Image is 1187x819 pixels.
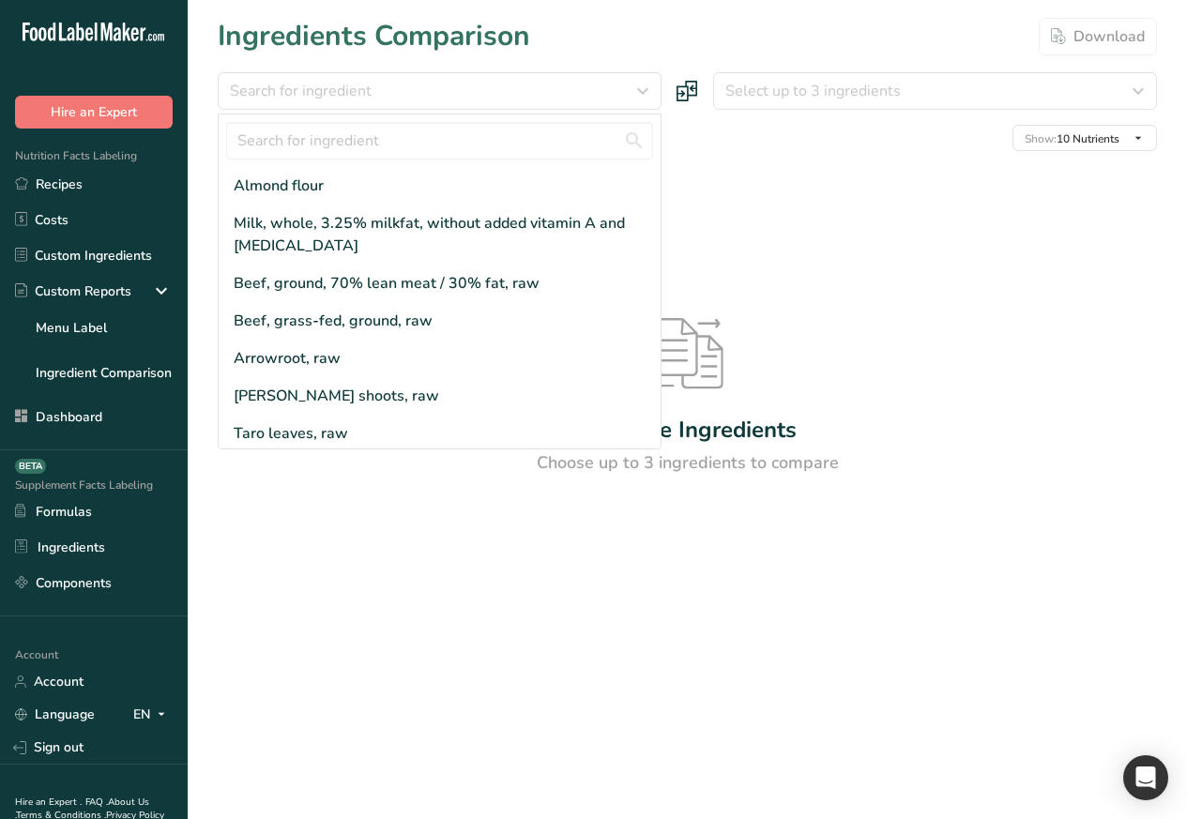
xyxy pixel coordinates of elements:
[1012,125,1157,151] button: Show:10 Nutrients
[713,72,1157,110] button: Select up to 3 ingredients
[15,96,173,129] button: Hire an Expert
[234,174,324,197] div: Almond flour
[218,15,530,57] h1: Ingredients Comparison
[1051,25,1145,48] div: Download
[230,80,372,102] span: Search for ingredient
[234,347,341,370] div: Arrowroot, raw
[234,310,433,332] div: Beef, grass-fed, ground, raw
[234,272,540,295] div: Beef, ground, 70% lean meat / 30% fat, raw
[85,796,108,809] a: FAQ .
[226,122,653,159] input: Search for ingredient
[725,80,901,102] span: Select up to 3 ingredients
[1123,755,1168,800] div: Open Intercom Messenger
[1025,131,1057,146] span: Show:
[579,413,797,447] div: Compare Ingredients
[234,422,348,445] div: Taro leaves, raw
[133,704,173,726] div: EN
[234,212,653,257] div: Milk, whole, 3.25% milkfat, without added vitamin A and [MEDICAL_DATA]
[15,281,131,301] div: Custom Reports
[218,72,662,110] button: Search for ingredient
[15,459,46,474] div: BETA
[1039,18,1157,55] button: Download
[15,796,82,809] a: Hire an Expert .
[234,385,439,407] div: [PERSON_NAME] shoots, raw
[537,450,839,476] div: Choose up to 3 ingredients to compare
[15,698,95,731] a: Language
[1025,131,1119,146] span: 10 Nutrients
